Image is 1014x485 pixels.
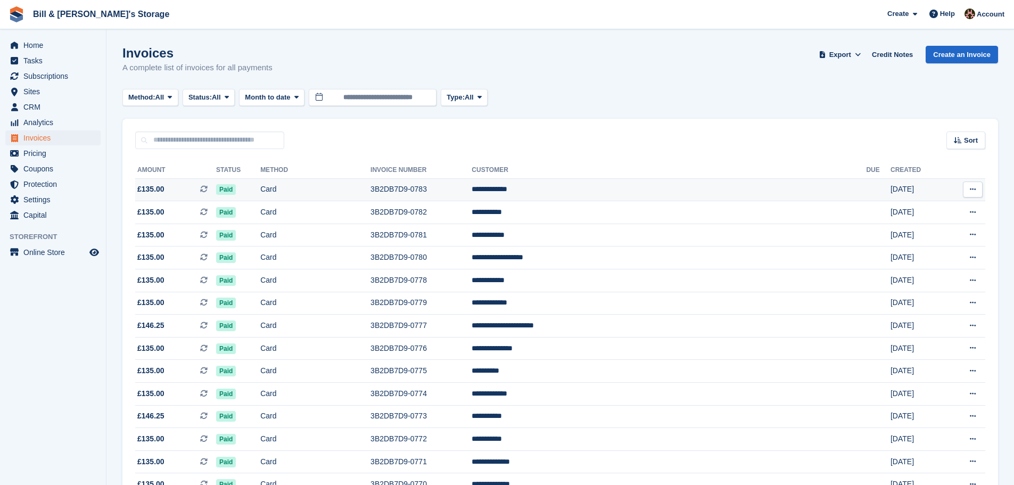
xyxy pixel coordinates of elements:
[370,201,472,224] td: 3B2DB7D9-0782
[441,89,488,106] button: Type: All
[260,315,370,338] td: Card
[137,229,164,241] span: £135.00
[137,207,164,218] span: £135.00
[216,411,236,422] span: Paid
[260,178,370,201] td: Card
[122,46,273,60] h1: Invoices
[5,146,101,161] a: menu
[216,230,236,241] span: Paid
[23,53,87,68] span: Tasks
[137,320,164,331] span: £146.25
[260,269,370,292] td: Card
[817,46,863,63] button: Export
[260,162,370,179] th: Method
[447,92,465,103] span: Type:
[137,456,164,467] span: £135.00
[23,192,87,207] span: Settings
[122,89,178,106] button: Method: All
[5,84,101,99] a: menu
[370,246,472,269] td: 3B2DB7D9-0780
[370,224,472,246] td: 3B2DB7D9-0781
[891,315,945,338] td: [DATE]
[137,410,164,422] span: £146.25
[23,69,87,84] span: Subscriptions
[216,434,236,445] span: Paid
[964,135,978,146] span: Sort
[216,162,260,179] th: Status
[260,246,370,269] td: Card
[260,201,370,224] td: Card
[260,405,370,428] td: Card
[137,343,164,354] span: £135.00
[868,46,917,63] a: Credit Notes
[370,450,472,473] td: 3B2DB7D9-0771
[10,232,106,242] span: Storefront
[891,201,945,224] td: [DATE]
[23,161,87,176] span: Coupons
[216,275,236,286] span: Paid
[891,246,945,269] td: [DATE]
[829,50,851,60] span: Export
[891,450,945,473] td: [DATE]
[472,162,866,179] th: Customer
[23,177,87,192] span: Protection
[5,192,101,207] a: menu
[216,184,236,195] span: Paid
[216,457,236,467] span: Paid
[216,252,236,263] span: Paid
[370,292,472,315] td: 3B2DB7D9-0779
[23,146,87,161] span: Pricing
[137,388,164,399] span: £135.00
[216,343,236,354] span: Paid
[216,207,236,218] span: Paid
[23,115,87,130] span: Analytics
[891,269,945,292] td: [DATE]
[964,9,975,19] img: Jack Bottesch
[891,224,945,246] td: [DATE]
[5,100,101,114] a: menu
[370,360,472,383] td: 3B2DB7D9-0775
[155,92,164,103] span: All
[23,208,87,223] span: Capital
[891,292,945,315] td: [DATE]
[260,428,370,451] td: Card
[260,360,370,383] td: Card
[260,450,370,473] td: Card
[135,162,216,179] th: Amount
[188,92,212,103] span: Status:
[5,245,101,260] a: menu
[23,130,87,145] span: Invoices
[891,162,945,179] th: Created
[891,178,945,201] td: [DATE]
[887,9,909,19] span: Create
[465,92,474,103] span: All
[5,208,101,223] a: menu
[370,405,472,428] td: 3B2DB7D9-0773
[891,337,945,360] td: [DATE]
[891,360,945,383] td: [DATE]
[137,365,164,376] span: £135.00
[370,337,472,360] td: 3B2DB7D9-0776
[137,433,164,445] span: £135.00
[23,100,87,114] span: CRM
[891,405,945,428] td: [DATE]
[370,383,472,406] td: 3B2DB7D9-0774
[216,366,236,376] span: Paid
[370,178,472,201] td: 3B2DB7D9-0783
[866,162,891,179] th: Due
[88,246,101,259] a: Preview store
[137,275,164,286] span: £135.00
[23,245,87,260] span: Online Store
[5,161,101,176] a: menu
[137,297,164,308] span: £135.00
[370,269,472,292] td: 3B2DB7D9-0778
[23,38,87,53] span: Home
[137,252,164,263] span: £135.00
[5,53,101,68] a: menu
[5,38,101,53] a: menu
[891,428,945,451] td: [DATE]
[260,337,370,360] td: Card
[370,315,472,338] td: 3B2DB7D9-0777
[260,383,370,406] td: Card
[183,89,235,106] button: Status: All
